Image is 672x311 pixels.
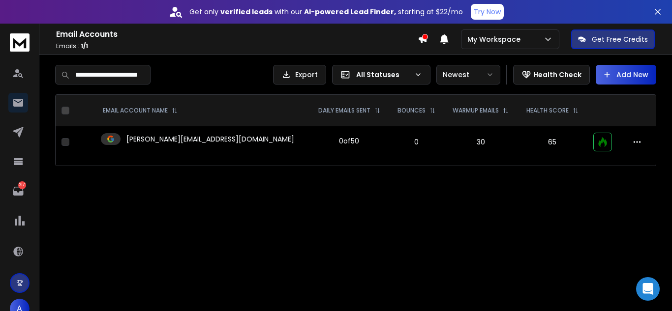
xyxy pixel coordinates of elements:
td: 30 [444,126,518,158]
p: 0 [395,137,438,147]
button: Newest [436,65,500,85]
strong: AI-powered Lead Finder, [304,7,396,17]
td: 65 [518,126,587,158]
img: logo [10,33,30,52]
span: 1 / 1 [81,42,88,50]
button: Export [273,65,326,85]
h1: Email Accounts [56,28,418,40]
p: Get only with our starting at $22/mo [189,7,463,17]
p: DAILY EMAILS SENT [318,107,370,114]
div: 0 of 50 [339,136,359,146]
button: Health Check [513,65,590,85]
p: [PERSON_NAME][EMAIL_ADDRESS][DOMAIN_NAME] [126,134,294,144]
p: WARMUP EMAILS [453,107,499,114]
p: All Statuses [356,70,410,80]
p: 217 [18,181,26,189]
p: My Workspace [467,34,524,44]
button: Try Now [471,4,504,20]
div: Open Intercom Messenger [636,277,660,301]
p: Emails : [56,42,418,50]
p: BOUNCES [397,107,426,114]
strong: verified leads [220,7,273,17]
a: 217 [8,181,28,201]
button: Get Free Credits [571,29,655,49]
p: Try Now [474,7,501,17]
p: Get Free Credits [592,34,648,44]
div: EMAIL ACCOUNT NAME [103,107,178,114]
p: HEALTH SCORE [526,107,569,114]
button: Add New [596,65,656,85]
p: Health Check [533,70,581,80]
